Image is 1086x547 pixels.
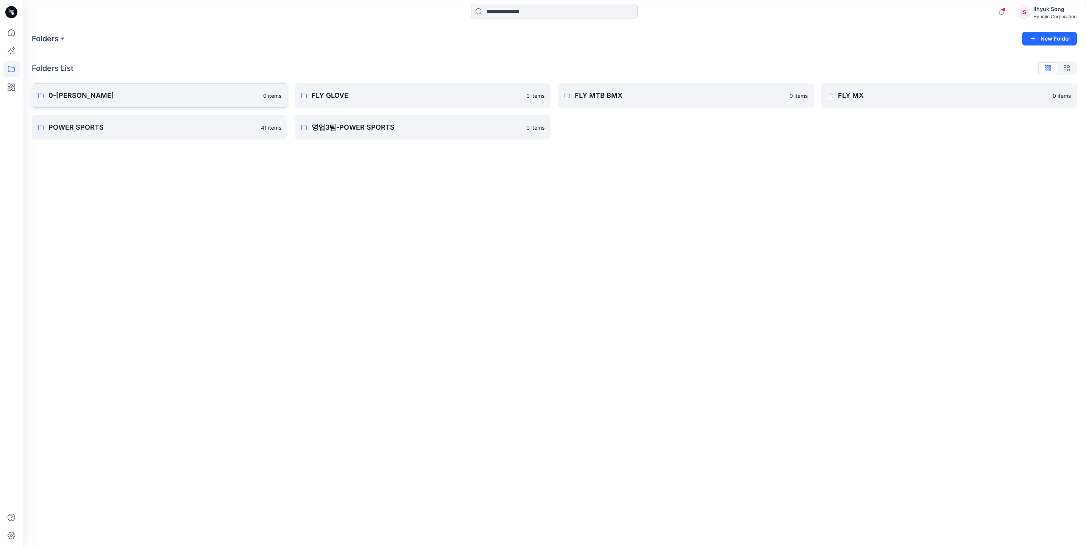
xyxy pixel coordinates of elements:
[48,90,259,101] p: 0-[PERSON_NAME]
[838,90,1048,101] p: FLY MX
[1053,92,1071,100] p: 0 items
[312,122,522,133] p: 영업3팀-POWER SPORTS
[312,90,522,101] p: FLY GLOVE
[558,83,814,108] a: FLY MTB BMX0 items
[575,90,785,101] p: FLY MTB BMX
[295,115,551,139] a: 영업3팀-POWER SPORTS0 items
[261,124,281,132] p: 41 items
[32,83,287,108] a: 0-[PERSON_NAME]0 items
[1033,14,1077,19] div: Hyunjin Corporation
[1022,32,1077,45] button: New Folder
[821,83,1077,108] a: FLY MX0 items
[1033,5,1077,14] div: Ilhyuk Song
[295,83,551,108] a: FLY GLOVE0 items
[32,63,73,74] p: Folders List
[526,124,545,132] p: 0 items
[790,92,808,100] p: 0 items
[263,92,281,100] p: 0 items
[32,115,287,139] a: POWER SPORTS41 items
[48,122,256,133] p: POWER SPORTS
[1017,5,1030,19] div: IS
[526,92,545,100] p: 0 items
[32,33,59,44] a: Folders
